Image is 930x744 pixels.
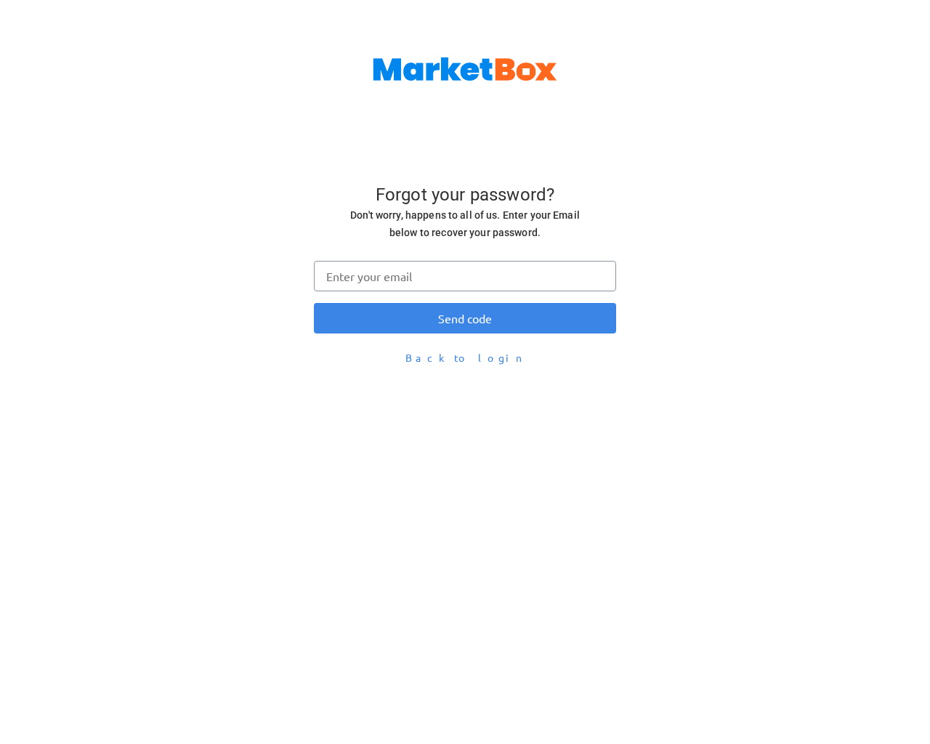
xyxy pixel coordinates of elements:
[336,206,594,242] h6: Don't worry, happens to all of us. Enter your Email below to recover your password.
[336,185,594,206] h4: Forgot your password?
[314,345,616,371] button: Back to login
[314,303,616,333] button: Send code
[314,261,616,291] input: Enter your email
[373,57,557,81] img: MarketBox logo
